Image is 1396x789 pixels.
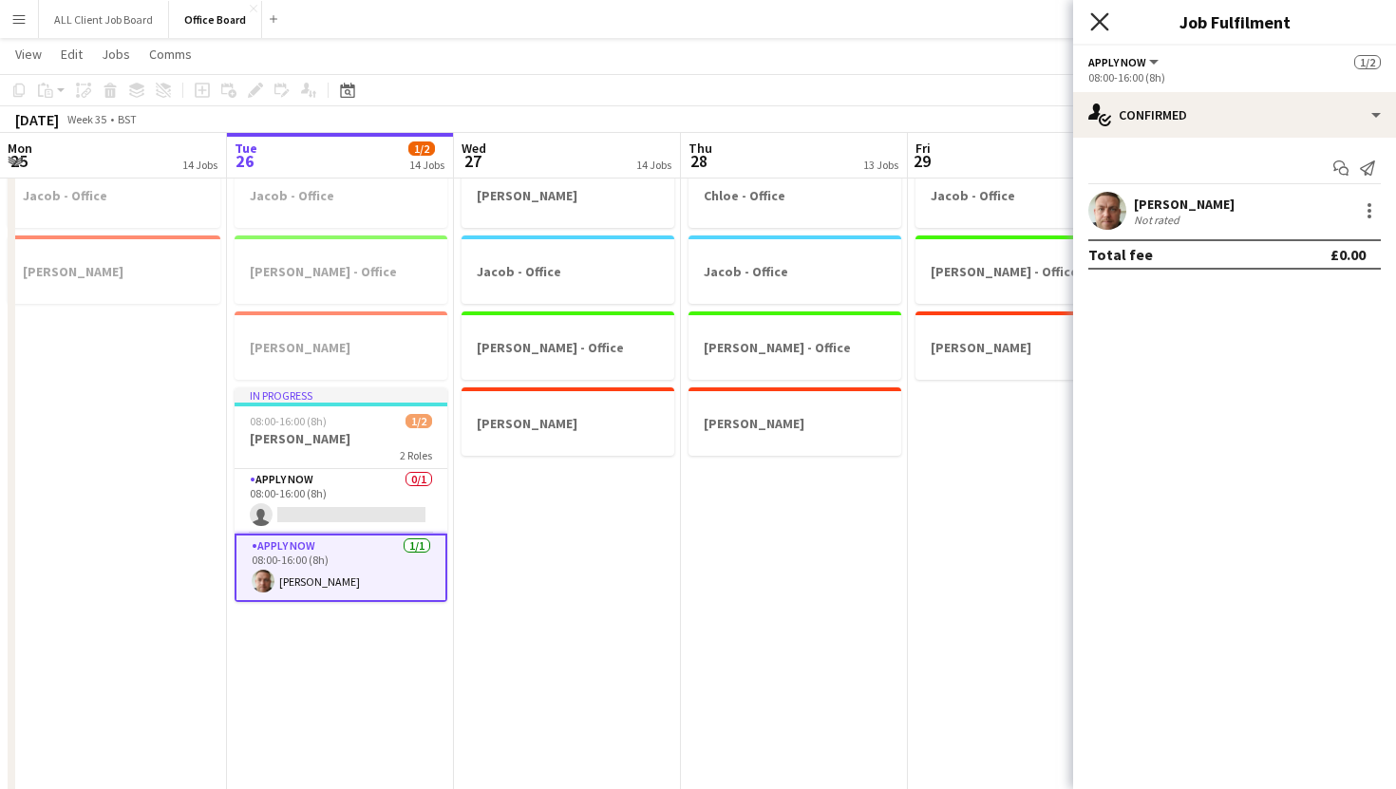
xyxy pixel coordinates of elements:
h3: Job Fulfilment [1073,9,1396,34]
app-card-role: APPLY NOW0/108:00-16:00 (8h) [235,469,447,534]
app-job-card: [PERSON_NAME] [462,387,674,456]
app-job-card: Jacob - Office [915,160,1128,228]
div: Total fee [1088,245,1153,264]
app-job-card: [PERSON_NAME] - Office [689,311,901,380]
app-job-card: [PERSON_NAME] [235,311,447,380]
h3: [PERSON_NAME] [462,415,674,432]
app-job-card: [PERSON_NAME] - Office [235,235,447,304]
app-job-card: Jacob - Office [235,160,447,228]
h3: Chloe - Office [689,187,901,204]
div: BST [118,112,137,126]
div: 08:00-16:00 (8h) [1088,70,1381,85]
div: 14 Jobs [409,158,444,172]
h3: [PERSON_NAME] - Office [689,339,901,356]
span: Wed [462,140,486,157]
div: 14 Jobs [636,158,671,172]
span: 28 [686,150,712,172]
app-job-card: [PERSON_NAME] - Office [462,311,674,380]
div: 14 Jobs [182,158,217,172]
span: 08:00-16:00 (8h) [250,414,327,428]
app-job-card: [PERSON_NAME] [915,311,1128,380]
span: Thu [689,140,712,157]
app-job-card: [PERSON_NAME] [8,235,220,304]
h3: [PERSON_NAME] [915,339,1128,356]
h3: [PERSON_NAME] - Office [235,263,447,280]
span: Comms [149,46,192,63]
span: 27 [459,150,486,172]
a: Jobs [94,42,138,66]
app-job-card: [PERSON_NAME] [462,160,674,228]
h3: Jacob - Office [915,187,1128,204]
span: 26 [232,150,257,172]
span: Jobs [102,46,130,63]
h3: Jacob - Office [8,187,220,204]
span: Tue [235,140,257,157]
h3: [PERSON_NAME] [689,415,901,432]
span: 1/2 [406,414,432,428]
span: View [15,46,42,63]
span: 2 Roles [400,448,432,462]
span: 25 [5,150,32,172]
div: [DATE] [15,110,59,129]
div: £0.00 [1330,245,1366,264]
span: 1/2 [408,141,435,156]
app-job-card: Jacob - Office [8,160,220,228]
a: View [8,42,49,66]
app-job-card: Jacob - Office [462,235,674,304]
h3: Jacob - Office [462,263,674,280]
button: ALL Client Job Board [39,1,169,38]
div: [PERSON_NAME] [1134,196,1235,213]
button: APPLY NOW [1088,55,1161,69]
h3: [PERSON_NAME] [235,430,447,447]
h3: [PERSON_NAME] - Office [915,263,1128,280]
span: Mon [8,140,32,157]
span: Edit [61,46,83,63]
span: APPLY NOW [1088,55,1146,69]
span: 1/2 [1354,55,1381,69]
h3: [PERSON_NAME] - Office [462,339,674,356]
a: Comms [141,42,199,66]
span: Week 35 [63,112,110,126]
h3: Jacob - Office [235,187,447,204]
div: 13 Jobs [863,158,898,172]
app-job-card: [PERSON_NAME] [689,387,901,456]
app-job-card: In progress08:00-16:00 (8h)1/2[PERSON_NAME]2 RolesAPPLY NOW0/108:00-16:00 (8h) APPLY NOW1/108:00-... [235,387,447,602]
div: Confirmed [1073,92,1396,138]
span: Fri [915,140,931,157]
app-job-card: [PERSON_NAME] - Office [915,235,1128,304]
div: In progress [235,387,447,403]
a: Edit [53,42,90,66]
h3: [PERSON_NAME] [8,263,220,280]
app-job-card: Jacob - Office [689,235,901,304]
div: Not rated [1134,213,1183,227]
h3: Jacob - Office [689,263,901,280]
h3: [PERSON_NAME] [462,187,674,204]
app-card-role: APPLY NOW1/108:00-16:00 (8h)[PERSON_NAME] [235,534,447,602]
h3: [PERSON_NAME] [235,339,447,356]
span: 29 [913,150,931,172]
button: Office Board [169,1,262,38]
app-job-card: Chloe - Office [689,160,901,228]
